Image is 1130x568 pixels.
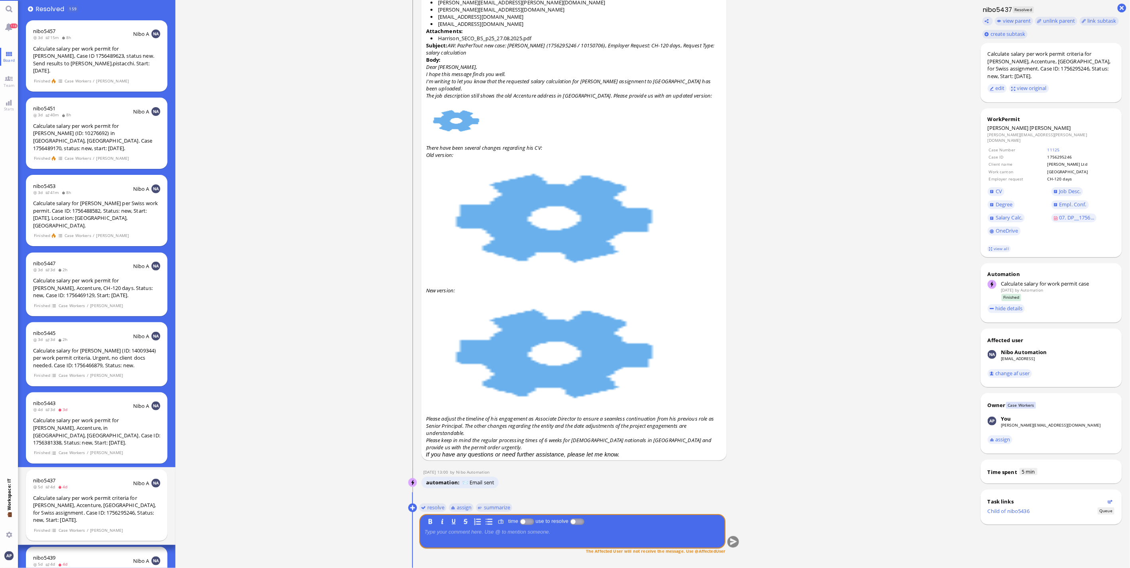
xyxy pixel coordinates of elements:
img: 96v9tvLm3QpYbxfBZLKsCWOW6Bw6f6EeSpxIsaLFixgzamy4b2PCfB4dahS5rhtDQ8WuqfMF6+BKgy5JjotZix5NWgNvynQkz... [426,294,690,413]
label: time [507,518,520,524]
button: S [461,517,470,526]
span: 4d [45,561,58,567]
td: 1756295246 [1047,154,1114,160]
button: assign [449,503,474,512]
span: Finished [33,449,50,456]
span: Finished [33,155,50,162]
span: Please keep in mind the regular processing times of 6 weeks for [DEMOGRAPHIC_DATA] nationals in [... [426,437,712,451]
td: Work canton [989,168,1046,175]
button: hide details [988,304,1025,313]
button: Copy ticket nibo5437 link to clipboard [983,17,993,25]
span: 5 min [1020,468,1038,475]
td: CH-120 days [1047,176,1114,182]
button: create subtask [983,30,1028,39]
span: [PERSON_NAME] [988,124,1029,131]
a: nibo5453 [33,182,55,190]
li: [PERSON_NAME][EMAIL_ADDRESS][DOMAIN_NAME] [430,6,722,13]
span: 07. DP__1756... [1059,214,1095,221]
span: automation [426,479,462,486]
span: nibo5439 [33,554,55,561]
img: NA [151,262,160,270]
a: Job Desc. [1051,187,1083,196]
li: [EMAIL_ADDRESS][DOMAIN_NAME] [430,20,722,27]
span: Case Workers [58,449,85,456]
span: Salary Calc. [996,214,1023,221]
span: Nibo A [133,557,149,564]
button: view original [1009,84,1049,93]
span: 2h [58,337,70,342]
a: nibo5443 [33,400,55,407]
div: WorkPermit [988,116,1115,123]
span: [PERSON_NAME] [90,449,123,456]
div: Calculate salary per work permit for [PERSON_NAME], Accenture, CH-120 days. Status: new, Case ID:... [33,277,160,299]
span: [PERSON_NAME] [96,78,129,84]
span: Finished [1002,294,1022,301]
span: 2h [58,267,70,272]
span: Finished [33,527,50,534]
img: NA [151,107,160,116]
task-group-action-menu: link subtask [1080,17,1119,25]
span: 159 [69,6,76,12]
span: Board [1,57,17,63]
a: Child of nibo5436 [988,507,1030,515]
div: Calculate salary per work permit criteria for [PERSON_NAME], Accenture, [GEOGRAPHIC_DATA], for Sw... [988,50,1115,80]
span: 4d [58,484,70,490]
div: Calculate salary per work permit criteria for [PERSON_NAME], Accenture, [GEOGRAPHIC_DATA], for Sw... [33,494,160,524]
span: 3d [45,407,58,412]
span: Nibo A [133,480,149,487]
img: Nibo Automation [988,350,996,359]
span: 41m [45,190,61,195]
span: nibo5437 [33,477,55,484]
button: U [450,517,458,526]
div: Calculate salary for work permit case [1001,280,1115,287]
button: unlink parent [1035,17,1077,25]
div: Nibo Automation [1001,349,1047,356]
span: Resolved [1013,6,1034,13]
img: You [4,551,13,560]
a: 11125 [1047,147,1060,153]
span: I hope this message finds you well. [426,71,506,78]
span: automation@bluelakelegal.com [1021,287,1044,293]
img: NA [151,29,160,38]
a: [PERSON_NAME][EMAIL_ADDRESS][DOMAIN_NAME] [1001,422,1101,428]
span: Case Workers [58,372,85,379]
span: / [86,302,89,309]
div: Calculate salary per work permit for [PERSON_NAME], Accenture, in [GEOGRAPHIC_DATA], [GEOGRAPHIC_... [33,417,160,446]
td: Client name [989,161,1046,167]
button: change af user [988,369,1032,378]
span: Case Workers [64,155,91,162]
span: 5d [33,484,45,490]
span: There have been several changes regarding his CV: [426,144,542,151]
h1: nibo5437 [981,5,1012,14]
i: AW: PazPerTout new case: [PERSON_NAME] (1756295246 / 10150706), Employer Request: CH-120 days, Re... [426,42,715,56]
img: NA [151,332,160,341]
img: NA [151,556,160,565]
span: automation@nibo.ai [456,469,489,475]
a: Empl. Conf. [1051,200,1089,209]
button: I [438,517,446,526]
span: Finished [33,372,50,379]
div: Calculate salary per work permit for [PERSON_NAME] (ID: 10276692) in [GEOGRAPHIC_DATA], [GEOGRAPH... [33,122,160,152]
span: 3d [33,267,45,272]
dd: [PERSON_NAME][EMAIL_ADDRESS][PERSON_NAME][DOMAIN_NAME] [988,132,1115,143]
td: [PERSON_NAME] Ltd [1047,161,1114,167]
div: Calculate salary for [PERSON_NAME] per Swiss work permit. Case ID: 1756488582, Status: new, Start... [33,200,160,229]
a: OneDrive [988,227,1021,235]
p-inputswitch: Log time spent [520,518,534,524]
span: 8h [61,35,74,40]
a: view all [987,245,1010,252]
span: [PERSON_NAME] [90,527,123,534]
button: Add [28,6,33,12]
span: [DATE] 13:00 [423,469,450,475]
span: Nibo A [133,108,149,115]
div: Owner [988,402,1006,409]
span: / [92,232,95,239]
img: NA [151,402,160,410]
span: Dear [PERSON_NAME], [426,63,477,71]
a: nibo5457 [33,27,55,35]
a: nibo5447 [33,260,55,267]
